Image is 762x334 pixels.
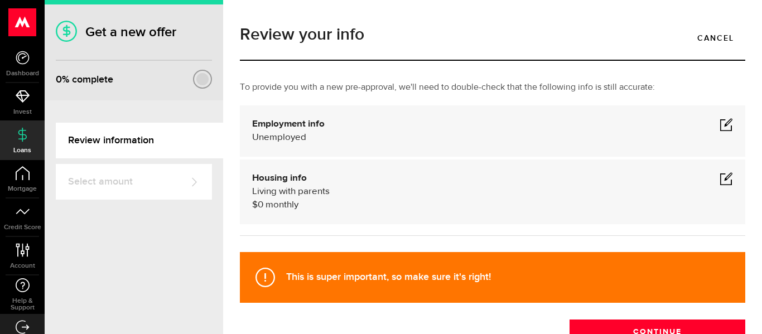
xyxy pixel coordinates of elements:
[252,173,307,183] b: Housing info
[252,200,258,210] span: $
[9,4,42,38] button: Open LiveChat chat widget
[266,200,298,210] span: monthly
[56,24,212,40] h1: Get a new offer
[240,26,745,43] h1: Review your info
[286,271,491,283] strong: This is super important, so make sure it's right!
[252,187,330,196] span: Living with parents
[258,200,263,210] span: 0
[56,70,113,90] div: % complete
[686,26,745,50] a: Cancel
[240,81,745,94] p: To provide you with a new pre-approval, we'll need to double-check that the following info is sti...
[252,133,306,142] span: Unemployed
[56,164,212,200] a: Select amount
[56,74,62,85] span: 0
[56,123,223,158] a: Review information
[252,119,325,129] b: Employment info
